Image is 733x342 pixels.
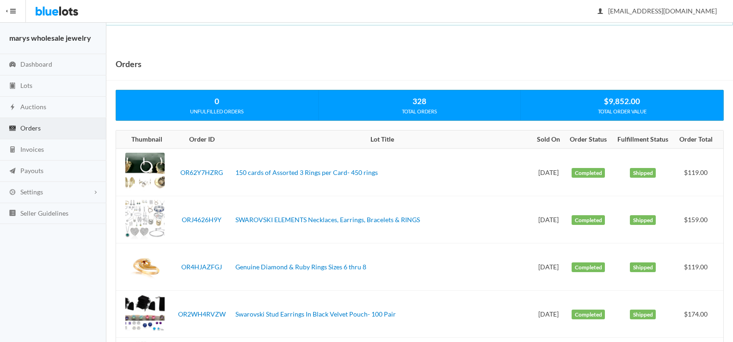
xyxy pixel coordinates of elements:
[674,243,723,291] td: $119.00
[572,168,605,178] label: Completed
[215,96,219,106] strong: 0
[235,310,396,318] a: Swarovski Stud Earrings In Black Velvet Pouch- 100 Pair
[232,131,532,149] th: Lot Title
[178,310,226,318] a: OR2WH4RVZW
[674,196,723,243] td: $159.00
[20,145,44,153] span: Invoices
[572,215,605,225] label: Completed
[116,57,142,71] h1: Orders
[172,131,232,149] th: Order ID
[630,310,656,320] label: Shipped
[413,96,426,106] strong: 328
[612,131,674,149] th: Fulfillment Status
[235,168,378,176] a: 150 cards of Assorted 3 Rings per Card- 450 rings
[604,96,640,106] strong: $9,852.00
[532,131,565,149] th: Sold On
[180,168,223,176] a: OR62Y7HZRG
[181,263,222,271] a: OR4HJAZFGJ
[532,291,565,338] td: [DATE]
[20,188,43,196] span: Settings
[630,168,656,178] label: Shipped
[630,215,656,225] label: Shipped
[572,310,605,320] label: Completed
[20,60,52,68] span: Dashboard
[521,107,723,116] div: TOTAL ORDER VALUE
[532,243,565,291] td: [DATE]
[674,291,723,338] td: $174.00
[20,81,32,89] span: Lots
[235,216,420,224] a: SWAROVSKI ELEMENTS Necklaces, Earrings, Bracelets & RINGS
[532,196,565,243] td: [DATE]
[8,124,17,133] ion-icon: cash
[8,209,17,218] ion-icon: list box
[8,188,17,197] ion-icon: cog
[8,82,17,91] ion-icon: clipboard
[596,7,605,16] ion-icon: person
[572,262,605,273] label: Completed
[319,107,521,116] div: TOTAL ORDERS
[235,263,366,271] a: Genuine Diamond & Ruby Rings Sizes 6 thru 8
[565,131,612,149] th: Order Status
[20,103,46,111] span: Auctions
[674,131,723,149] th: Order Total
[116,131,172,149] th: Thumbnail
[20,124,41,132] span: Orders
[8,61,17,69] ion-icon: speedometer
[8,167,17,176] ion-icon: paper plane
[20,209,68,217] span: Seller Guidelines
[8,103,17,112] ion-icon: flash
[674,149,723,196] td: $119.00
[630,262,656,273] label: Shipped
[182,216,222,224] a: ORJ4626H9Y
[532,149,565,196] td: [DATE]
[20,167,43,174] span: Payouts
[116,107,318,116] div: UNFULFILLED ORDERS
[9,33,91,42] strong: marys wholesale jewelry
[8,146,17,155] ion-icon: calculator
[598,7,717,15] span: [EMAIL_ADDRESS][DOMAIN_NAME]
